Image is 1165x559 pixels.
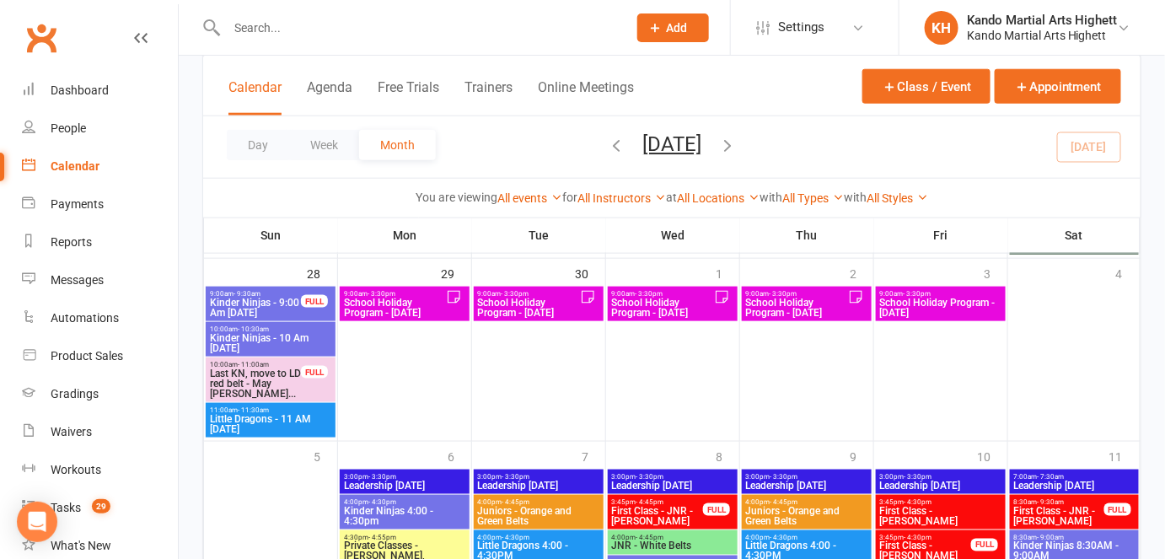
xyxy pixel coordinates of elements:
[716,442,739,470] div: 8
[745,290,848,298] span: 9:00am
[338,218,472,253] th: Mon
[472,218,606,253] th: Tue
[745,298,848,318] span: School Holiday Program - [DATE]
[1038,498,1065,506] span: - 9:30am
[209,414,332,434] span: Little Dragons - 11 AM [DATE]
[637,13,709,42] button: Add
[611,473,734,481] span: 3:00pm
[301,295,328,308] div: FULL
[368,473,396,481] span: - 3:30pm
[477,473,600,481] span: 3:00pm
[879,506,1002,526] span: First Class - [PERSON_NAME]
[17,502,57,542] div: Open Intercom Messenger
[314,442,337,470] div: 5
[502,290,529,298] span: - 3:30pm
[359,130,436,160] button: Month
[782,191,844,205] a: All Types
[1013,506,1105,526] span: First Class - JNR - [PERSON_NAME]
[51,463,101,476] div: Workouts
[667,21,688,35] span: Add
[368,534,396,541] span: - 4:55pm
[745,534,868,541] span: 4:00pm
[368,498,396,506] span: - 4:30pm
[22,148,178,185] a: Calendar
[971,539,998,551] div: FULL
[378,79,439,116] button: Free Trials
[22,299,178,337] a: Automations
[1038,534,1065,541] span: - 9:00am
[745,498,868,506] span: 4:00pm
[416,191,497,204] strong: You are viewing
[879,498,1002,506] span: 3:45pm
[770,473,798,481] span: - 3:30pm
[51,159,99,173] div: Calendar
[611,534,734,541] span: 4:00pm
[925,11,958,45] div: KH
[967,13,1118,28] div: Kando Martial Arts Highett
[562,191,577,204] strong: for
[343,534,466,541] span: 4:30pm
[611,506,704,526] span: First Class - JNR - [PERSON_NAME]
[343,498,466,506] span: 4:00pm
[51,83,109,97] div: Dashboard
[22,413,178,451] a: Waivers
[477,481,600,491] span: Leadership [DATE]
[1104,503,1131,516] div: FULL
[448,442,471,470] div: 6
[538,79,634,116] button: Online Meetings
[760,191,782,204] strong: with
[209,361,302,368] span: 10:00am
[611,298,714,318] span: School Holiday Program - [DATE]
[666,191,677,204] strong: at
[209,325,332,333] span: 10:00am
[636,290,663,298] span: - 3:30pm
[209,406,332,414] span: 11:00am
[343,290,446,298] span: 9:00am
[22,451,178,489] a: Workouts
[879,290,1002,298] span: 9:00am
[740,218,874,253] th: Thu
[879,534,972,541] span: 3:45pm
[745,473,868,481] span: 3:00pm
[343,506,466,526] span: Kinder Ninjas 4:00 - 4:30pm
[1109,442,1140,470] div: 11
[1116,259,1140,287] div: 4
[343,298,446,318] span: School Holiday Program - [DATE]
[778,8,824,46] span: Settings
[879,473,1002,481] span: 3:00pm
[606,218,740,253] th: Wed
[238,325,269,333] span: - 10:30am
[301,366,328,379] div: FULL
[575,259,605,287] div: 30
[703,503,730,516] div: FULL
[343,481,466,491] span: Leadership [DATE]
[745,506,868,526] span: Juniors - Orange and Green Belts
[368,290,395,298] span: - 3:30pm
[1013,481,1135,491] span: Leadership [DATE]
[611,290,714,298] span: 9:00am
[307,79,352,116] button: Agenda
[636,534,664,541] span: - 4:45pm
[611,541,734,551] span: JNR - White Belts
[464,79,513,116] button: Trainers
[51,425,92,438] div: Waivers
[502,473,530,481] span: - 3:30pm
[209,368,302,399] span: Last KN, move to LD red belt - May [PERSON_NAME]...
[502,498,530,506] span: - 4:45pm
[227,130,289,160] button: Day
[642,132,701,156] button: [DATE]
[20,17,62,59] a: Clubworx
[477,290,580,298] span: 9:00am
[204,218,338,253] th: Sun
[51,349,123,363] div: Product Sales
[967,28,1118,43] div: Kando Martial Arts Highett
[904,290,931,298] span: - 3:30pm
[22,185,178,223] a: Payments
[22,261,178,299] a: Messages
[1013,498,1105,506] span: 8:30am
[879,298,1002,318] span: School Holiday Program - [DATE]
[611,498,704,506] span: 3:45pm
[51,235,92,249] div: Reports
[228,79,282,116] button: Calendar
[677,191,760,205] a: All Locations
